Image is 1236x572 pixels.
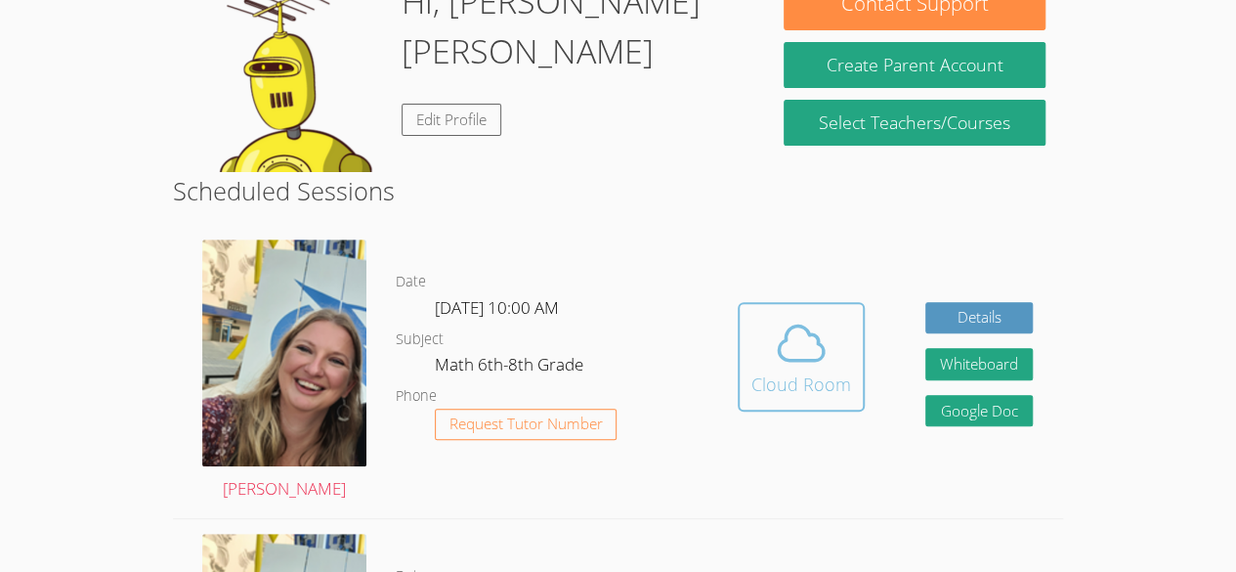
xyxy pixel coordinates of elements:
[925,348,1033,380] button: Whiteboard
[435,409,618,441] button: Request Tutor Number
[396,270,426,294] dt: Date
[202,240,366,466] img: sarah.png
[449,417,603,431] span: Request Tutor Number
[738,302,865,412] button: Cloud Room
[925,395,1033,427] a: Google Doc
[396,384,437,409] dt: Phone
[784,42,1044,88] button: Create Parent Account
[751,371,851,398] div: Cloud Room
[435,296,559,319] span: [DATE] 10:00 AM
[202,240,366,504] a: [PERSON_NAME]
[435,351,587,384] dd: Math 6th-8th Grade
[925,302,1033,334] a: Details
[173,172,1063,209] h2: Scheduled Sessions
[784,100,1044,146] a: Select Teachers/Courses
[402,104,501,136] a: Edit Profile
[396,328,444,352] dt: Subject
